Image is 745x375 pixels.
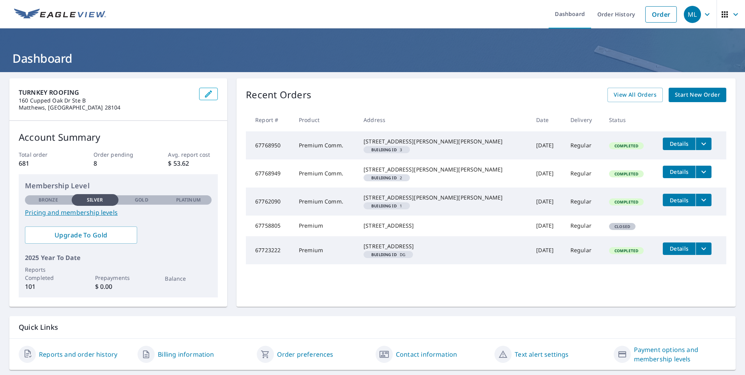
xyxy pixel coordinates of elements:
th: Report # [246,108,293,131]
span: Upgrade To Gold [31,231,131,239]
span: 2 [367,176,407,180]
span: Closed [610,224,635,229]
span: View All Orders [614,90,657,100]
p: Gold [135,196,148,203]
p: Silver [87,196,103,203]
span: Start New Order [675,90,720,100]
span: Details [667,140,691,147]
td: [DATE] [530,236,564,264]
p: Total order [19,150,69,159]
p: 681 [19,159,69,168]
span: Details [667,168,691,175]
button: detailsBtn-67768950 [663,138,696,150]
a: View All Orders [607,88,663,102]
div: [STREET_ADDRESS][PERSON_NAME][PERSON_NAME] [364,138,524,145]
td: [DATE] [530,187,564,216]
div: ML [684,6,701,23]
em: Building ID [371,148,397,152]
p: 160 Cupped Oak Dr Ste B [19,97,193,104]
p: Membership Level [25,180,212,191]
p: Quick Links [19,322,726,332]
p: 8 [94,159,143,168]
p: Account Summary [19,130,218,144]
button: detailsBtn-67762090 [663,194,696,206]
p: Avg. report cost [168,150,218,159]
th: Delivery [564,108,603,131]
a: Billing information [158,350,214,359]
td: [DATE] [530,159,564,187]
em: Building ID [371,176,397,180]
td: Premium Comm. [293,159,357,187]
p: 101 [25,282,72,291]
p: $ 53.62 [168,159,218,168]
span: Completed [610,171,643,177]
p: Recent Orders [246,88,311,102]
td: [DATE] [530,131,564,159]
a: Order preferences [277,350,334,359]
span: Completed [610,143,643,149]
p: Prepayments [95,274,142,282]
td: Premium [293,216,357,236]
span: Completed [610,199,643,205]
td: Premium [293,236,357,264]
button: filesDropdownBtn-67762090 [696,194,711,206]
p: 2025 Year To Date [25,253,212,262]
p: Balance [165,274,212,283]
th: Status [603,108,657,131]
th: Product [293,108,357,131]
em: Building ID [371,204,397,208]
img: EV Logo [14,9,106,20]
a: Reports and order history [39,350,117,359]
td: Premium Comm. [293,131,357,159]
p: Bronze [39,196,58,203]
span: Details [667,245,691,252]
button: detailsBtn-67723222 [663,242,696,255]
td: 67768949 [246,159,293,187]
button: filesDropdownBtn-67723222 [696,242,711,255]
p: TURNKEY ROOFING [19,88,193,97]
p: $ 0.00 [95,282,142,291]
a: Upgrade To Gold [25,226,137,244]
td: Regular [564,187,603,216]
div: [STREET_ADDRESS][PERSON_NAME][PERSON_NAME] [364,166,524,173]
td: Regular [564,216,603,236]
p: Order pending [94,150,143,159]
td: 67723222 [246,236,293,264]
button: detailsBtn-67768949 [663,166,696,178]
th: Date [530,108,564,131]
th: Address [357,108,530,131]
a: Text alert settings [515,350,568,359]
span: 3 [367,148,407,152]
button: filesDropdownBtn-67768949 [696,166,711,178]
h1: Dashboard [9,50,736,66]
p: Matthews, [GEOGRAPHIC_DATA] 28104 [19,104,193,111]
a: Pricing and membership levels [25,208,212,217]
a: Start New Order [669,88,726,102]
div: [STREET_ADDRESS] [364,242,524,250]
a: Payment options and membership levels [634,345,726,364]
td: Regular [564,159,603,187]
p: Reports Completed [25,265,72,282]
a: Order [645,6,677,23]
td: 67768950 [246,131,293,159]
td: Premium Comm. [293,187,357,216]
span: Completed [610,248,643,253]
td: 67762090 [246,187,293,216]
td: Regular [564,236,603,264]
span: 1 [367,204,407,208]
td: Regular [564,131,603,159]
td: [DATE] [530,216,564,236]
span: Details [667,196,691,204]
p: Platinum [176,196,201,203]
div: [STREET_ADDRESS][PERSON_NAME][PERSON_NAME] [364,194,524,202]
a: Contact information [396,350,457,359]
button: filesDropdownBtn-67768950 [696,138,711,150]
span: DG [367,253,410,256]
td: 67758805 [246,216,293,236]
div: [STREET_ADDRESS] [364,222,524,230]
em: Building ID [371,253,397,256]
